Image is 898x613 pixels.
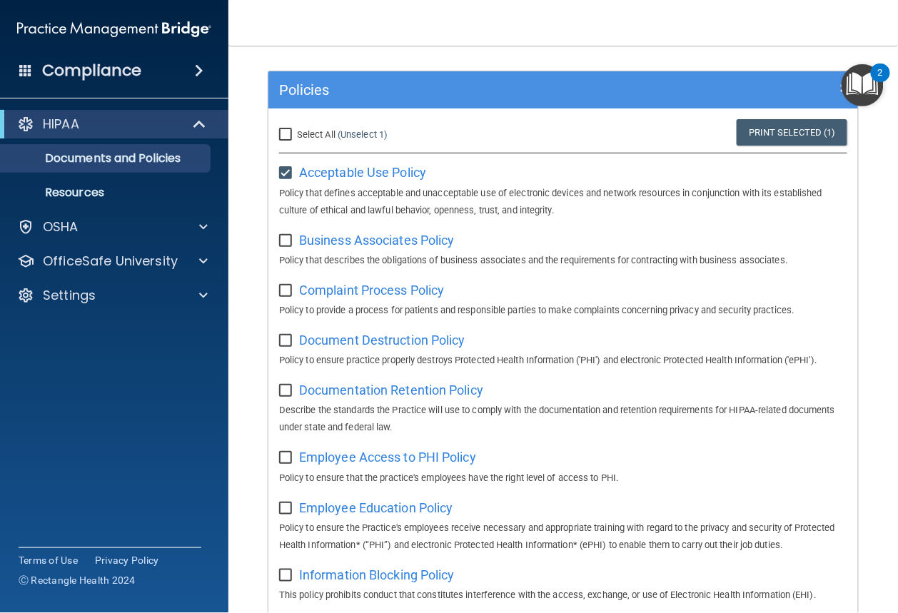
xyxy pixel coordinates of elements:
h5: Policies [279,82,700,98]
p: Policy that defines acceptable and unacceptable use of electronic devices and network resources i... [279,185,847,219]
div: 2 [878,73,883,91]
p: Describe the standards the Practice will use to comply with the documentation and retention requi... [279,402,847,436]
p: OfficeSafe University [43,253,178,270]
a: OfficeSafe University [17,253,208,270]
a: Privacy Policy [95,553,159,567]
p: Documents and Policies [9,151,204,166]
input: Select All (Unselect 1) [279,129,296,141]
span: Documentation Retention Policy [299,383,483,397]
button: Open Resource Center, 2 new notifications [842,64,884,106]
p: Resources [9,186,204,200]
p: Settings [43,287,96,304]
span: Information Blocking Policy [299,567,455,582]
a: Terms of Use [19,553,78,567]
span: Document Destruction Policy [299,333,465,348]
a: HIPAA [17,116,207,133]
p: This policy prohibits conduct that constitutes interference with the access, exchange, or use of ... [279,587,847,604]
p: Policy to ensure that the practice's employees have the right level of access to PHI. [279,470,847,487]
p: OSHA [43,218,79,235]
a: Print Selected (1) [737,119,847,146]
p: Policy to ensure practice properly destroys Protected Health Information ('PHI') and electronic P... [279,352,847,369]
p: HIPAA [43,116,79,133]
span: Ⓒ Rectangle Health 2024 [19,573,136,587]
a: OSHA [17,218,208,235]
span: Select All [297,129,336,140]
span: Acceptable Use Policy [299,165,426,180]
img: PMB logo [17,15,211,44]
a: Settings [17,287,208,304]
p: Policy to provide a process for patients and responsible parties to make complaints concerning pr... [279,302,847,319]
h4: Compliance [42,61,141,81]
p: Policy that describes the obligations of business associates and the requirements for contracting... [279,252,847,269]
span: Complaint Process Policy [299,283,444,298]
span: Employee Education Policy [299,500,453,515]
a: (Unselect 1) [338,129,388,140]
span: Business Associates Policy [299,233,455,248]
a: Policies [279,78,847,101]
p: Policy to ensure the Practice's employees receive necessary and appropriate training with regard ... [279,520,847,554]
span: Employee Access to PHI Policy [299,450,476,465]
